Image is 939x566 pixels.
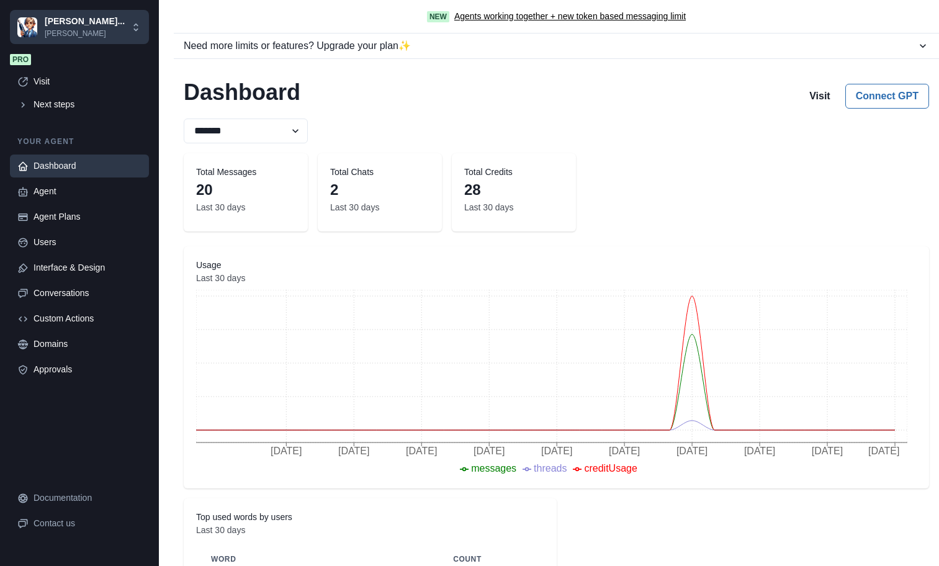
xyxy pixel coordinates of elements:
[196,511,544,524] dt: Top used words by users
[34,98,142,111] div: Next steps
[534,463,567,474] span: threads
[34,236,142,249] div: Users
[474,446,505,456] tspan: [DATE]
[174,34,939,58] button: Need more limits or features? Upgrade your plan✨
[330,179,429,201] dd: 2
[676,446,708,456] tspan: [DATE]
[34,492,142,505] div: Documentation
[34,338,142,351] div: Domains
[34,185,142,198] div: Agent
[799,84,840,109] button: Visit
[34,517,142,530] div: Contact us
[10,487,149,510] a: Documentation
[330,166,429,179] dt: Total Chats
[845,84,929,109] button: Connect GPT
[34,75,142,88] div: Visit
[196,179,295,201] dd: 20
[45,28,125,39] p: [PERSON_NAME]
[45,15,125,28] p: [PERSON_NAME]...
[454,10,686,23] a: Agents working together + new token based messaging limit
[34,210,142,223] div: Agent Plans
[338,446,369,456] tspan: [DATE]
[812,446,843,456] tspan: [DATE]
[34,312,142,325] div: Custom Actions
[584,463,637,474] span: creditUsage
[464,166,564,179] dt: Total Credits
[541,446,572,456] tspan: [DATE]
[427,11,449,22] span: New
[464,201,564,214] dd: Last 30 days
[184,79,300,109] h2: Dashboard
[196,259,917,272] dt: Usage
[196,272,917,285] dd: Last 30 days
[184,38,917,53] div: Need more limits or features? Upgrade your plan ✨
[196,201,295,214] dd: Last 30 days
[868,446,899,456] tspan: [DATE]
[464,179,564,201] dd: 28
[330,201,429,214] dd: Last 30 days
[34,261,142,274] div: Interface & Design
[34,363,142,376] div: Approvals
[17,17,37,37] img: Chakra UI
[10,54,31,65] span: Pro
[34,287,142,300] div: Conversations
[406,446,437,456] tspan: [DATE]
[34,159,142,173] div: Dashboard
[10,136,149,147] p: Your agent
[271,446,302,456] tspan: [DATE]
[744,446,775,456] tspan: [DATE]
[471,463,516,474] span: messages
[10,10,149,44] button: Chakra UI[PERSON_NAME]...[PERSON_NAME]
[196,524,544,537] dd: Last 30 days
[609,446,640,456] tspan: [DATE]
[196,166,295,179] dt: Total Messages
